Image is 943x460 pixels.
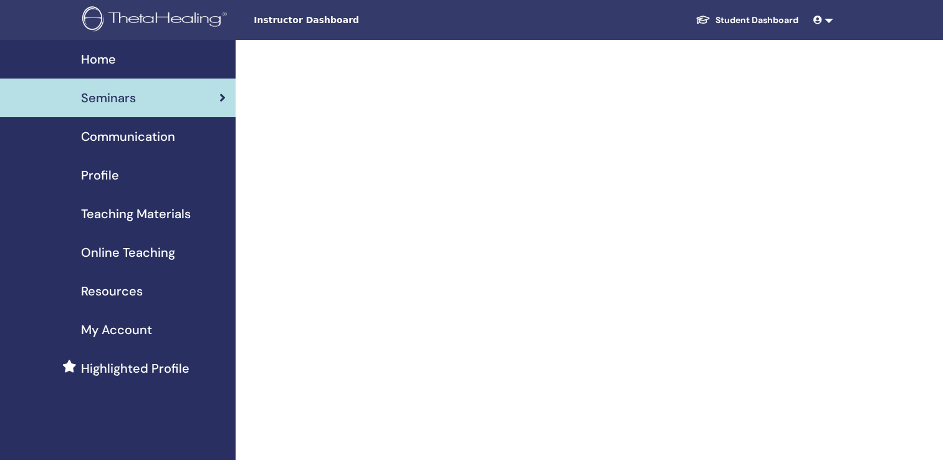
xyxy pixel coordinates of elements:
span: Highlighted Profile [81,359,189,378]
span: My Account [81,320,152,339]
span: Online Teaching [81,243,175,262]
span: Instructor Dashboard [254,14,441,27]
span: Profile [81,166,119,184]
span: Resources [81,282,143,300]
span: Seminars [81,89,136,107]
span: Teaching Materials [81,204,191,223]
span: Home [81,50,116,69]
img: graduation-cap-white.svg [696,14,711,25]
span: Communication [81,127,175,146]
img: logo.png [82,6,231,34]
a: Student Dashboard [686,9,808,32]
